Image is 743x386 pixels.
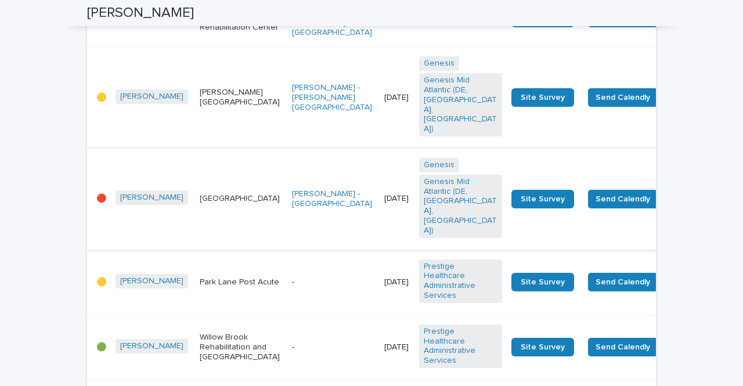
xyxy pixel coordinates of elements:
[596,276,650,288] span: Send Calendly
[384,277,410,287] p: [DATE]
[424,327,497,366] a: Prestige Healthcare Administrative Services
[521,343,565,351] span: Site Survey
[521,195,565,203] span: Site Survey
[384,194,410,204] p: [DATE]
[120,341,183,351] a: [PERSON_NAME]
[292,342,375,352] p: -
[200,277,283,287] p: Park Lane Post Acute
[120,193,183,203] a: [PERSON_NAME]
[511,190,574,208] a: Site Survey
[588,88,658,107] button: Send Calendly
[200,333,283,362] p: Willow Brook Rehabilitation and [GEOGRAPHIC_DATA]
[588,190,658,208] button: Send Calendly
[87,5,194,21] h2: [PERSON_NAME]
[96,277,106,287] p: 🟡
[511,88,574,107] a: Site Survey
[511,273,574,291] a: Site Survey
[120,92,183,102] a: [PERSON_NAME]
[424,75,497,134] a: Genesis Mid Atlantic (DE, [GEOGRAPHIC_DATA], [GEOGRAPHIC_DATA])
[511,338,574,356] a: Site Survey
[521,278,565,286] span: Site Survey
[200,194,283,204] p: [GEOGRAPHIC_DATA]
[292,83,375,112] a: [PERSON_NAME] - [PERSON_NAME][GEOGRAPHIC_DATA]
[200,88,283,107] p: [PERSON_NAME][GEOGRAPHIC_DATA]
[96,93,106,103] p: 🟡
[424,262,497,301] a: Prestige Healthcare Administrative Services
[120,276,183,286] a: [PERSON_NAME]
[292,277,375,287] p: -
[424,177,497,236] a: Genesis Mid Atlantic (DE, [GEOGRAPHIC_DATA], [GEOGRAPHIC_DATA])
[521,93,565,102] span: Site Survey
[424,59,455,68] a: Genesis
[588,273,658,291] button: Send Calendly
[292,189,375,209] a: [PERSON_NAME] - [GEOGRAPHIC_DATA]
[596,341,650,353] span: Send Calendly
[384,93,410,103] p: [DATE]
[596,193,650,205] span: Send Calendly
[588,338,658,356] button: Send Calendly
[424,160,455,170] a: Genesis
[596,92,650,103] span: Send Calendly
[96,194,106,204] p: 🔴
[384,342,410,352] p: [DATE]
[96,342,106,352] p: 🟢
